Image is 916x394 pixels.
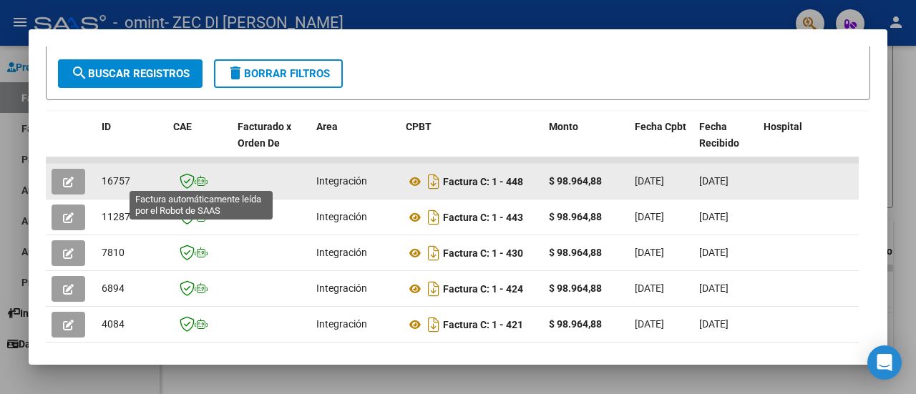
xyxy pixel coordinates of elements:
[424,242,443,265] i: Descargar documento
[311,112,400,174] datatable-header-cell: Area
[238,121,291,149] span: Facturado x Orden De
[227,64,244,82] mat-icon: delete
[424,206,443,229] i: Descargar documento
[635,282,664,294] span: [DATE]
[71,64,88,82] mat-icon: search
[96,112,167,174] datatable-header-cell: ID
[549,318,602,330] strong: $ 98.964,88
[443,212,523,223] strong: Factura C: 1 - 443
[316,348,391,375] span: Discapacidad sin recupero
[699,121,739,149] span: Fecha Recibido
[424,277,443,300] i: Descargar documento
[227,67,330,80] span: Borrar Filtros
[549,211,602,222] strong: $ 98.964,88
[699,247,729,258] span: [DATE]
[699,211,729,222] span: [DATE]
[102,318,125,330] span: 4084
[102,175,130,187] span: 16757
[316,211,367,222] span: Integración
[102,282,125,294] span: 6894
[549,121,578,132] span: Monto
[316,121,338,132] span: Area
[635,121,686,132] span: Fecha Cpbt
[549,282,602,294] strong: $ 98.964,88
[443,283,523,295] strong: Factura C: 1 - 424
[400,112,543,174] datatable-header-cell: CPBT
[214,59,343,88] button: Borrar Filtros
[764,121,802,132] span: Hospital
[232,112,311,174] datatable-header-cell: Facturado x Orden De
[693,112,758,174] datatable-header-cell: Fecha Recibido
[102,121,111,132] span: ID
[443,319,523,330] strong: Factura C: 1 - 421
[316,318,367,330] span: Integración
[699,282,729,294] span: [DATE]
[443,247,523,259] strong: Factura C: 1 - 430
[443,176,523,187] strong: Factura C: 1 - 448
[424,170,443,193] i: Descargar documento
[549,175,602,187] strong: $ 98.964,88
[758,112,865,174] datatable-header-cell: Hospital
[316,282,367,294] span: Integración
[173,121,192,132] span: CAE
[167,112,232,174] datatable-header-cell: CAE
[316,247,367,258] span: Integración
[629,112,693,174] datatable-header-cell: Fecha Cpbt
[424,313,443,336] i: Descargar documento
[867,345,902,380] div: Open Intercom Messenger
[635,318,664,330] span: [DATE]
[58,59,203,88] button: Buscar Registros
[635,247,664,258] span: [DATE]
[102,247,125,258] span: 7810
[699,175,729,187] span: [DATE]
[406,121,432,132] span: CPBT
[699,318,729,330] span: [DATE]
[316,175,367,187] span: Integración
[549,247,602,258] strong: $ 98.964,88
[543,112,629,174] datatable-header-cell: Monto
[71,67,190,80] span: Buscar Registros
[635,211,664,222] span: [DATE]
[635,175,664,187] span: [DATE]
[102,211,130,222] span: 11287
